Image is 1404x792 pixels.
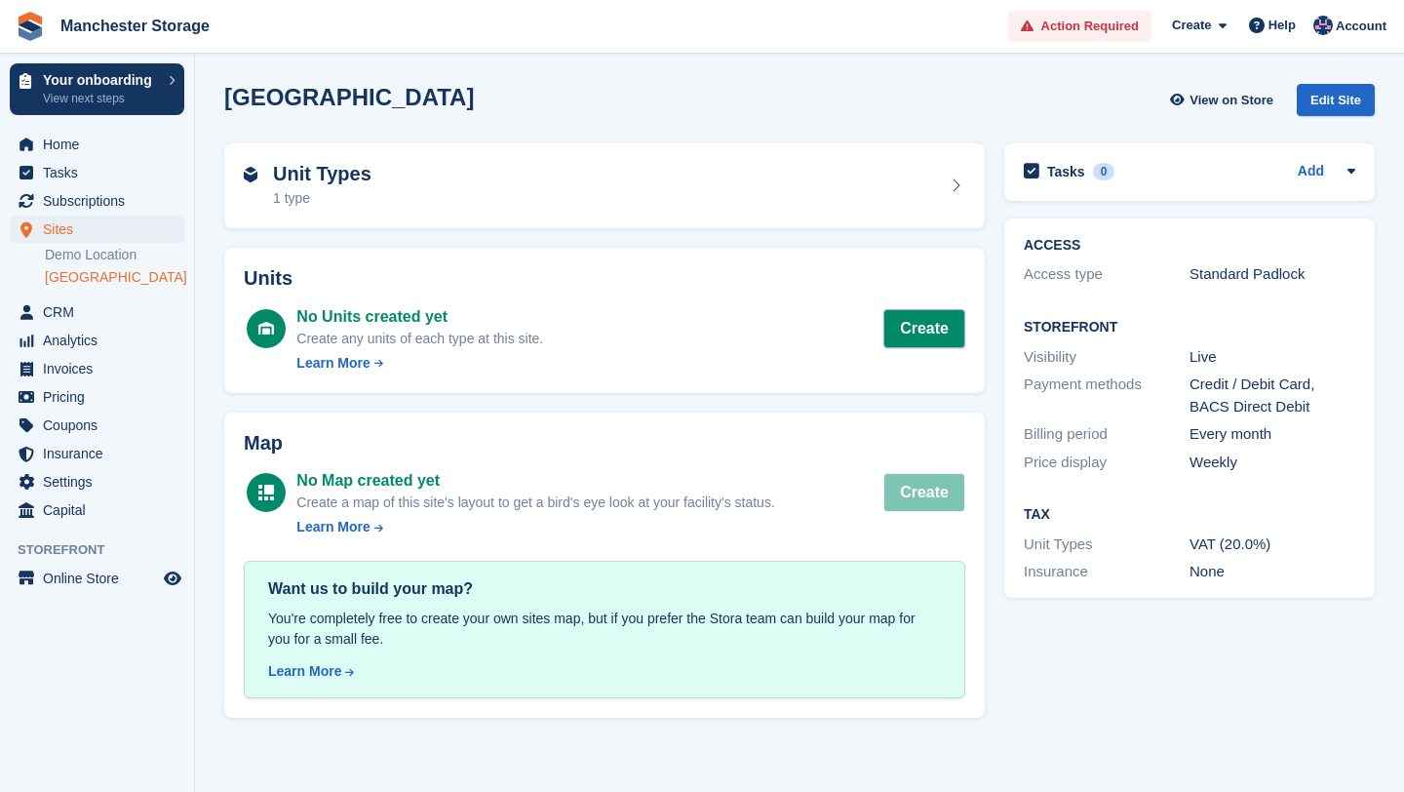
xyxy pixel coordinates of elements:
div: VAT (20.0%) [1189,534,1355,556]
span: Storefront [18,540,194,560]
span: Account [1336,17,1386,36]
a: [GEOGRAPHIC_DATA] [45,268,184,287]
a: Learn More [296,517,774,537]
span: Pricing [43,383,160,411]
h2: Unit Types [273,163,371,185]
a: Action Required [1008,11,1151,43]
div: Standard Padlock [1189,263,1355,286]
h2: Storefront [1024,320,1355,336]
a: menu [10,131,184,158]
span: Home [43,131,160,158]
div: Learn More [296,517,370,537]
h2: [GEOGRAPHIC_DATA] [224,84,474,110]
span: View on Store [1189,91,1273,110]
div: Unit Types [1024,534,1189,556]
a: Add [1298,161,1324,183]
a: Preview store [161,567,184,590]
span: Analytics [43,327,160,354]
div: No Units created yet [296,305,543,329]
span: Subscriptions [43,187,160,215]
span: Sites [43,216,160,243]
div: Create a map of this site's layout to get a bird's eye look at your facility's status. [296,493,774,513]
span: Invoices [43,355,160,382]
a: menu [10,355,184,382]
h2: Map [244,432,965,455]
div: Access type [1024,263,1189,286]
h2: ACCESS [1024,238,1355,254]
a: Your onboarding View next steps [10,63,184,115]
button: Create [883,309,965,348]
p: View next steps [43,90,159,107]
img: unit-icn-white-d235c252c4782ee186a2df4c2286ac11bc0d7b43c5caf8ab1da4ff888f7e7cf9.svg [258,322,274,336]
span: Insurance [43,440,160,467]
a: Learn More [268,661,941,682]
div: Visibility [1024,346,1189,369]
img: stora-icon-8386f47178a22dfd0bd8f6a31ec36ba5ce8667c1dd55bd0f319d3a0aa187defe.svg [16,12,45,41]
span: Settings [43,468,160,495]
p: Your onboarding [43,73,159,87]
img: unit-type-icn-2b2737a686de81e16bb02015468b77c625bbabd49415b5ef34ead5e3b44a266d.svg [244,167,257,182]
h2: Units [244,267,965,290]
a: menu [10,327,184,354]
span: Coupons [43,412,160,439]
span: Online Store [43,565,160,592]
span: Create [1172,16,1211,35]
div: Price display [1024,452,1189,474]
div: Edit Site [1297,84,1375,116]
div: None [1189,561,1355,583]
img: map-icn-white-8b231986280072e83805622d3debb4903e2986e43859118e7b4002611c8ef794.svg [258,485,274,500]
span: Action Required [1041,17,1139,36]
div: No Map created yet [296,469,774,493]
a: menu [10,468,184,495]
a: Manchester Storage [53,10,217,42]
a: menu [10,565,184,592]
a: Learn More [296,353,543,374]
a: menu [10,187,184,215]
button: Create [883,473,965,512]
div: 0 [1093,163,1115,180]
div: 1 type [273,188,371,209]
div: Every month [1189,423,1355,446]
a: menu [10,440,184,467]
div: Learn More [268,661,341,682]
div: Live [1189,346,1355,369]
div: Credit / Debit Card, BACS Direct Debit [1189,374,1355,417]
a: menu [10,496,184,524]
a: menu [10,383,184,411]
h2: Tax [1024,507,1355,523]
div: Want us to build your map? [268,577,941,601]
div: You're completely free to create your own sites map, but if you prefer the Stora team can build y... [268,609,941,650]
div: Create any units of each type at this site. [296,329,543,349]
a: View on Store [1167,84,1281,116]
span: Tasks [43,159,160,186]
a: menu [10,216,184,243]
a: Edit Site [1297,84,1375,124]
a: Unit Types 1 type [224,143,985,229]
div: Insurance [1024,561,1189,583]
div: Weekly [1189,452,1355,474]
span: CRM [43,298,160,326]
div: Billing period [1024,423,1189,446]
div: Learn More [296,353,370,374]
span: Help [1268,16,1296,35]
a: Demo Location [45,246,184,264]
a: menu [10,159,184,186]
h2: Tasks [1047,163,1085,180]
div: Payment methods [1024,374,1189,417]
a: menu [10,298,184,326]
a: menu [10,412,184,439]
span: Capital [43,496,160,524]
